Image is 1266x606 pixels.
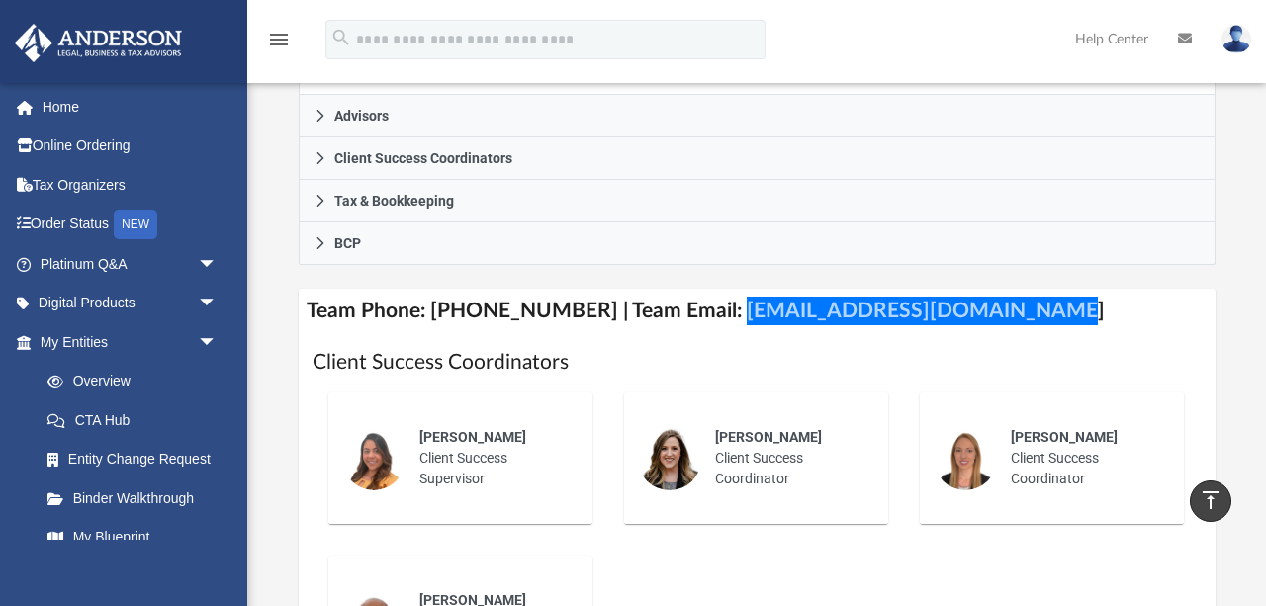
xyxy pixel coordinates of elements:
a: BCP [299,222,1216,265]
a: Tax Organizers [14,165,247,205]
i: vertical_align_top [1199,488,1222,512]
i: search [330,27,352,48]
h4: Team Phone: [PHONE_NUMBER] | Team Email: [EMAIL_ADDRESS][DOMAIN_NAME] [299,289,1216,333]
span: Advisors [334,109,389,123]
div: Client Success Coordinator [701,413,874,503]
span: [PERSON_NAME] [419,429,526,445]
span: Tax & Bookkeeping [334,194,454,208]
a: Platinum Q&Aarrow_drop_down [14,244,247,284]
span: Client Success Coordinators [334,151,512,165]
span: arrow_drop_down [198,322,237,363]
span: arrow_drop_down [198,244,237,285]
img: thumbnail [638,427,701,490]
img: thumbnail [342,427,406,490]
a: Client Success Coordinators [299,137,1216,180]
a: menu [267,38,291,51]
span: [PERSON_NAME] [715,429,822,445]
a: Online Ordering [14,127,247,166]
span: [PERSON_NAME] [1011,429,1118,445]
a: Order StatusNEW [14,205,247,245]
h1: Client Success Coordinators [313,348,1202,377]
span: arrow_drop_down [198,284,237,324]
a: Overview [28,362,247,401]
div: NEW [114,210,157,239]
a: Tax & Bookkeeping [299,180,1216,222]
i: menu [267,28,291,51]
a: Entity Change Request [28,440,247,479]
span: BCP [334,236,361,250]
a: Digital Productsarrow_drop_down [14,284,247,323]
a: Advisors [299,95,1216,137]
a: CTA Hub [28,400,247,440]
div: Client Success Coordinator [997,413,1170,503]
a: Home [14,87,247,127]
a: My Blueprint [28,518,237,558]
img: User Pic [1221,25,1251,53]
img: Anderson Advisors Platinum Portal [9,24,188,62]
a: Binder Walkthrough [28,478,247,518]
a: My Entitiesarrow_drop_down [14,322,247,362]
img: thumbnail [934,427,997,490]
div: Client Success Supervisor [406,413,579,503]
a: vertical_align_top [1190,480,1231,522]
